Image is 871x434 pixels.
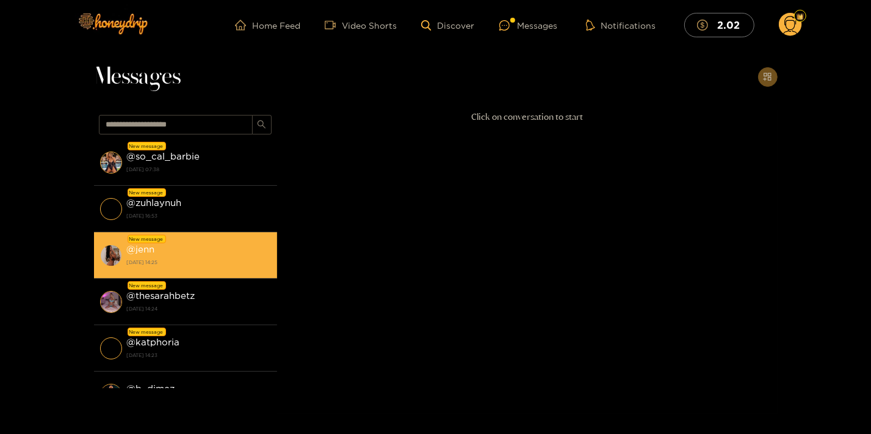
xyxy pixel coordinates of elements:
div: New message [128,281,166,290]
img: conversation [100,198,122,220]
button: search [252,115,272,134]
span: dollar [697,20,714,31]
strong: @ katphoria [127,337,180,347]
div: New message [128,235,166,243]
strong: [DATE] 16:53 [127,210,271,221]
strong: [DATE] 14:25 [127,257,271,268]
span: home [235,20,252,31]
img: conversation [100,291,122,313]
img: Fan Level [797,13,804,20]
strong: [DATE] 14:23 [127,350,271,361]
a: Video Shorts [325,20,397,31]
button: Notifications [582,19,660,31]
div: New message [128,188,166,197]
strong: @ thesarahbetz [127,290,195,301]
img: conversation [100,245,122,267]
strong: [DATE] 07:38 [127,164,271,175]
strong: @ zuhlaynuh [127,197,182,208]
span: search [257,120,266,130]
img: conversation [100,384,122,406]
div: New message [128,142,166,150]
strong: @ b_dimez [127,383,175,394]
span: video-camera [325,20,342,31]
a: Home Feed [235,20,300,31]
button: 2.02 [684,13,754,37]
div: Messages [499,18,558,32]
strong: [DATE] 14:24 [127,303,271,314]
p: Click on conversation to start [277,110,778,124]
img: conversation [100,152,122,174]
span: appstore-add [763,72,772,83]
div: New message [128,328,166,336]
img: conversation [100,337,122,359]
mark: 2.02 [715,18,742,31]
strong: @ so_cal_barbie [127,151,200,161]
a: Discover [421,20,474,31]
span: Messages [94,62,181,92]
strong: @ jenn [127,244,155,254]
button: appstore-add [758,67,778,87]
